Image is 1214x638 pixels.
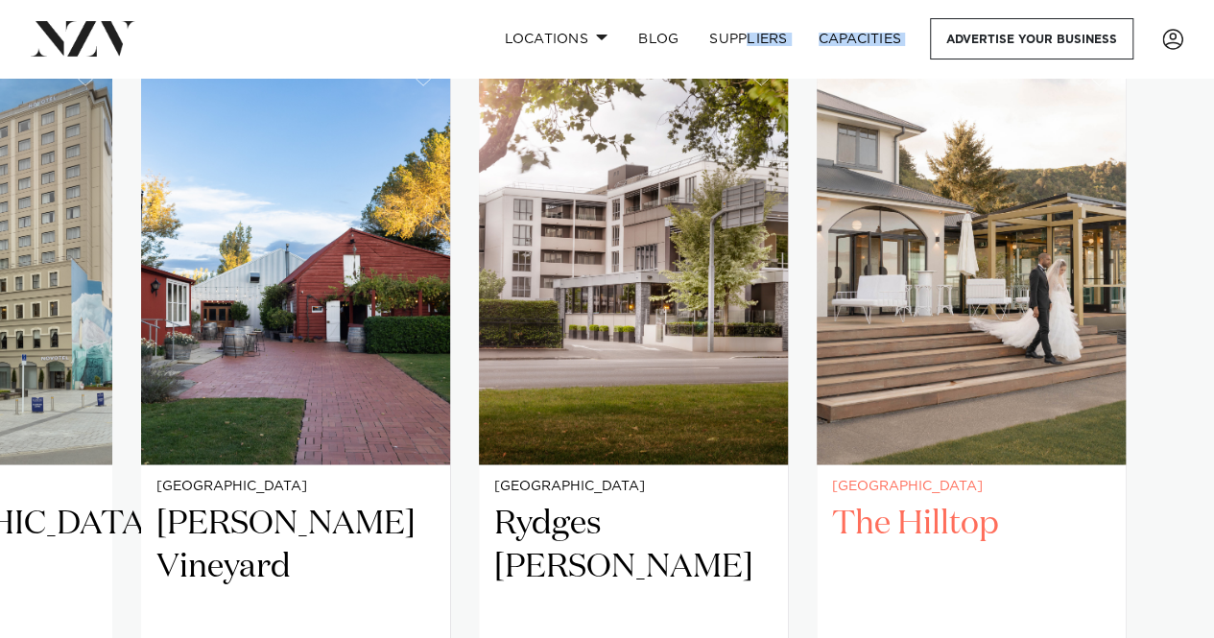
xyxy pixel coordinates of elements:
[803,18,917,59] a: Capacities
[930,18,1133,59] a: Advertise your business
[156,502,435,631] h2: [PERSON_NAME] Vineyard
[623,18,694,59] a: BLOG
[832,502,1110,631] h2: The Hilltop
[494,502,773,631] h2: Rydges [PERSON_NAME]
[156,480,435,494] small: [GEOGRAPHIC_DATA]
[31,21,135,56] img: nzv-logo.png
[488,18,623,59] a: Locations
[832,480,1110,494] small: [GEOGRAPHIC_DATA]
[694,18,802,59] a: SUPPLIERS
[494,480,773,494] small: [GEOGRAPHIC_DATA]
